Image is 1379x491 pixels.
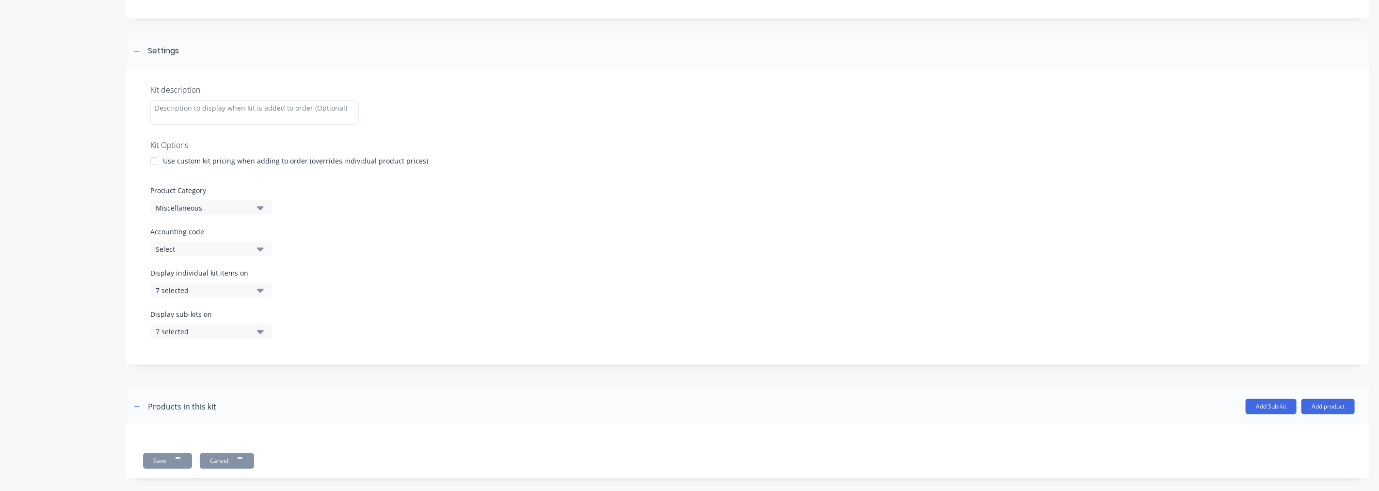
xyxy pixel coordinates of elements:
div: 7 selected [156,327,250,337]
div: Use custom kit pricing when adding to order (overrides individual product prices) [163,156,428,166]
div: Settings [148,45,179,57]
div: Select [156,244,250,254]
button: 7 selected [150,324,272,339]
label: Product Category [150,185,1345,196]
label: Display individual kit items on [150,268,272,278]
div: 7 selected [156,285,250,295]
div: Miscellaneous [156,203,250,213]
div: Kit Options [150,139,1345,151]
button: 7 selected [150,283,272,297]
button: Miscellaneous [150,200,272,215]
label: Accounting code [150,227,1345,237]
button: Cancel [200,453,254,469]
button: Add product [1301,399,1355,414]
button: Add Sub-kit [1246,399,1297,414]
div: Kit description [150,84,1345,96]
div: Products in this kit [148,401,216,412]
button: Save [143,453,192,469]
label: Display sub-kits on [150,309,272,319]
button: Select [150,242,272,256]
